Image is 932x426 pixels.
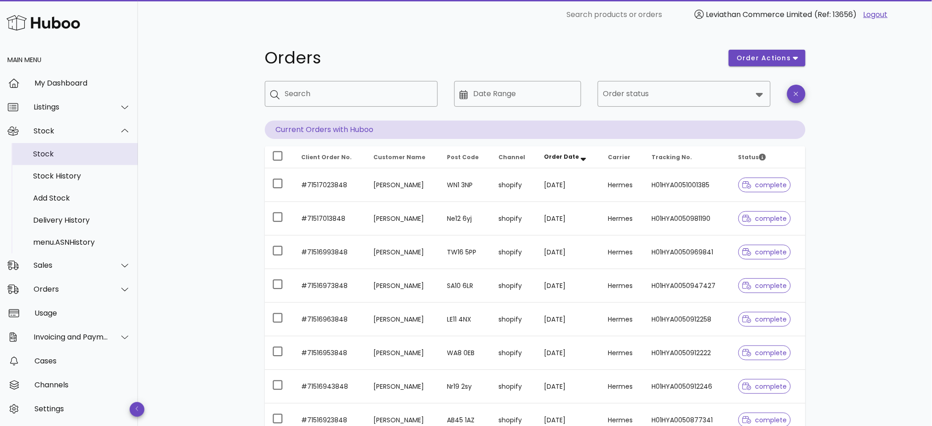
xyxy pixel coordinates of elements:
td: shopify [491,336,537,370]
td: [DATE] [537,303,601,336]
td: [PERSON_NAME] [366,336,440,370]
span: Status [738,153,766,161]
span: complete [743,282,787,289]
th: Post Code [440,146,491,168]
div: Sales [34,261,109,270]
span: complete [743,383,787,390]
td: Hermes [600,370,644,403]
th: Channel [491,146,537,168]
span: complete [743,417,787,423]
td: #71516963848 [294,303,366,336]
span: Channel [498,153,525,161]
div: Orders [34,285,109,294]
td: H01HYA0050981190 [644,202,731,236]
div: Channels [34,380,131,389]
div: Usage [34,309,131,317]
h1: Orders [265,50,718,66]
td: [PERSON_NAME] [366,269,440,303]
td: [DATE] [537,269,601,303]
td: shopify [491,202,537,236]
span: Leviathan Commerce Limited [706,9,812,20]
div: menu.ASNHistory [33,238,131,247]
td: LE11 4NX [440,303,491,336]
div: Stock [33,150,131,158]
span: Customer Name [373,153,425,161]
td: #71516993848 [294,236,366,269]
span: (Ref: 13656) [815,9,857,20]
td: #71517013848 [294,202,366,236]
td: H01HYA0050912246 [644,370,731,403]
td: [DATE] [537,336,601,370]
td: WN1 3NP [440,168,491,202]
th: Client Order No. [294,146,366,168]
span: complete [743,316,787,322]
span: Client Order No. [302,153,352,161]
th: Customer Name [366,146,440,168]
span: Post Code [447,153,479,161]
td: [DATE] [537,202,601,236]
td: [PERSON_NAME] [366,370,440,403]
td: Hermes [600,236,644,269]
td: #71516973848 [294,269,366,303]
td: H01HYA0051001385 [644,168,731,202]
span: complete [743,215,787,222]
td: [PERSON_NAME] [366,236,440,269]
td: Hermes [600,202,644,236]
td: Ne12 6yj [440,202,491,236]
td: [PERSON_NAME] [366,202,440,236]
div: Cases [34,357,131,365]
td: TW16 5PP [440,236,491,269]
img: Huboo Logo [6,13,80,33]
span: Order Date [544,153,579,161]
div: Listings [34,103,109,111]
th: Status [731,146,806,168]
div: Stock [34,127,109,135]
a: Logout [863,9,888,20]
div: Add Stock [33,194,131,202]
th: Order Date: Sorted descending. Activate to remove sorting. [537,146,601,168]
div: Delivery History [33,216,131,225]
td: Hermes [600,168,644,202]
td: H01HYA0050912222 [644,336,731,370]
td: shopify [491,370,537,403]
td: H01HYA0050969841 [644,236,731,269]
th: Tracking No. [644,146,731,168]
td: WA8 0EB [440,336,491,370]
td: shopify [491,236,537,269]
td: SA10 6LR [440,269,491,303]
span: complete [743,350,787,356]
button: order actions [729,50,805,66]
td: [PERSON_NAME] [366,168,440,202]
td: #71516953848 [294,336,366,370]
span: Tracking No. [652,153,692,161]
span: complete [743,249,787,255]
td: Hermes [600,269,644,303]
td: H01HYA0050947427 [644,269,731,303]
td: Hermes [600,303,644,336]
div: Settings [34,404,131,413]
span: Carrier [608,153,630,161]
th: Carrier [600,146,644,168]
td: [DATE] [537,168,601,202]
span: complete [743,182,787,188]
p: Current Orders with Huboo [265,121,806,139]
td: H01HYA0050912258 [644,303,731,336]
td: [DATE] [537,236,601,269]
div: My Dashboard [34,79,131,87]
div: Stock History [33,172,131,180]
td: [DATE] [537,370,601,403]
td: Nr19 2sy [440,370,491,403]
td: #71516943848 [294,370,366,403]
div: Order status [598,81,771,107]
td: Hermes [600,336,644,370]
div: Invoicing and Payments [34,333,109,341]
td: #71517023848 [294,168,366,202]
span: order actions [736,53,791,63]
td: shopify [491,168,537,202]
td: shopify [491,269,537,303]
td: shopify [491,303,537,336]
td: [PERSON_NAME] [366,303,440,336]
